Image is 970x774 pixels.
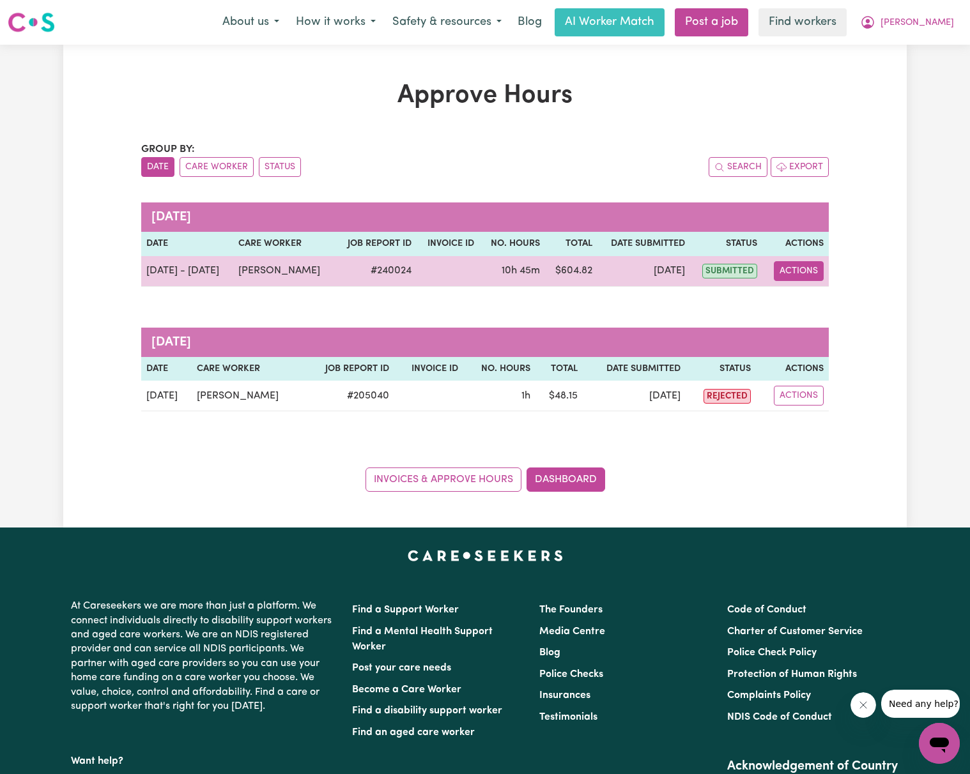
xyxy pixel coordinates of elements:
[539,648,560,658] a: Blog
[259,157,301,177] button: sort invoices by paid status
[727,626,863,637] a: Charter of Customer Service
[71,749,337,768] p: Want help?
[727,648,817,658] a: Police Check Policy
[304,357,394,381] th: Job Report ID
[304,381,394,411] td: # 205040
[192,381,304,411] td: [PERSON_NAME]
[881,690,960,718] iframe: Message from company
[141,202,829,232] caption: [DATE]
[394,357,463,381] th: Invoice ID
[851,692,876,718] iframe: Close message
[583,357,686,381] th: Date Submitted
[539,712,597,722] a: Testimonials
[141,80,829,111] h1: Approve Hours
[71,594,337,718] p: At Careseekers we are more than just a platform. We connect individuals directly to disability su...
[8,8,55,37] a: Careseekers logo
[141,256,233,287] td: [DATE] - [DATE]
[535,357,583,381] th: Total
[527,467,605,492] a: Dashboard
[141,357,192,381] th: Date
[366,467,521,492] a: Invoices & Approve Hours
[597,232,691,256] th: Date Submitted
[727,605,806,615] a: Code of Conduct
[192,357,304,381] th: Care worker
[675,8,748,36] a: Post a job
[771,157,829,177] button: Export
[539,605,603,615] a: The Founders
[141,381,192,411] td: [DATE]
[762,232,829,256] th: Actions
[8,11,55,34] img: Careseekers logo
[417,232,479,256] th: Invoice ID
[727,712,832,722] a: NDIS Code of Conduct
[774,261,824,281] button: Actions
[510,8,550,36] a: Blog
[141,328,829,357] caption: [DATE]
[686,357,756,381] th: Status
[408,550,563,561] a: Careseekers home page
[214,9,288,36] button: About us
[335,232,417,256] th: Job Report ID
[141,232,233,256] th: Date
[555,8,665,36] a: AI Worker Match
[583,381,686,411] td: [DATE]
[463,357,535,381] th: No. Hours
[597,256,691,287] td: [DATE]
[233,256,335,287] td: [PERSON_NAME]
[881,16,954,30] span: [PERSON_NAME]
[756,357,829,381] th: Actions
[352,605,459,615] a: Find a Support Worker
[335,256,417,287] td: # 240024
[352,727,475,738] a: Find an aged care worker
[709,157,767,177] button: Search
[704,389,751,404] span: rejected
[690,232,762,256] th: Status
[141,144,195,155] span: Group by:
[727,669,857,679] a: Protection of Human Rights
[727,690,811,701] a: Complaints Policy
[919,723,960,764] iframe: Button to launch messaging window
[141,157,174,177] button: sort invoices by date
[352,626,493,652] a: Find a Mental Health Support Worker
[545,232,597,256] th: Total
[727,759,899,774] h2: Acknowledgement of Country
[384,9,510,36] button: Safety & resources
[352,685,461,695] a: Become a Care Worker
[288,9,384,36] button: How it works
[233,232,335,256] th: Care worker
[180,157,254,177] button: sort invoices by care worker
[702,264,757,278] span: submitted
[479,232,545,256] th: No. Hours
[758,8,847,36] a: Find workers
[774,386,824,406] button: Actions
[521,391,530,401] span: 1 hour
[352,706,502,716] a: Find a disability support worker
[352,663,451,673] a: Post your care needs
[539,626,605,637] a: Media Centre
[545,256,597,287] td: $ 604.82
[539,669,603,679] a: Police Checks
[852,9,962,36] button: My Account
[539,690,590,701] a: Insurances
[535,381,583,411] td: $ 48.15
[502,266,540,276] span: 10 hours 45 minutes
